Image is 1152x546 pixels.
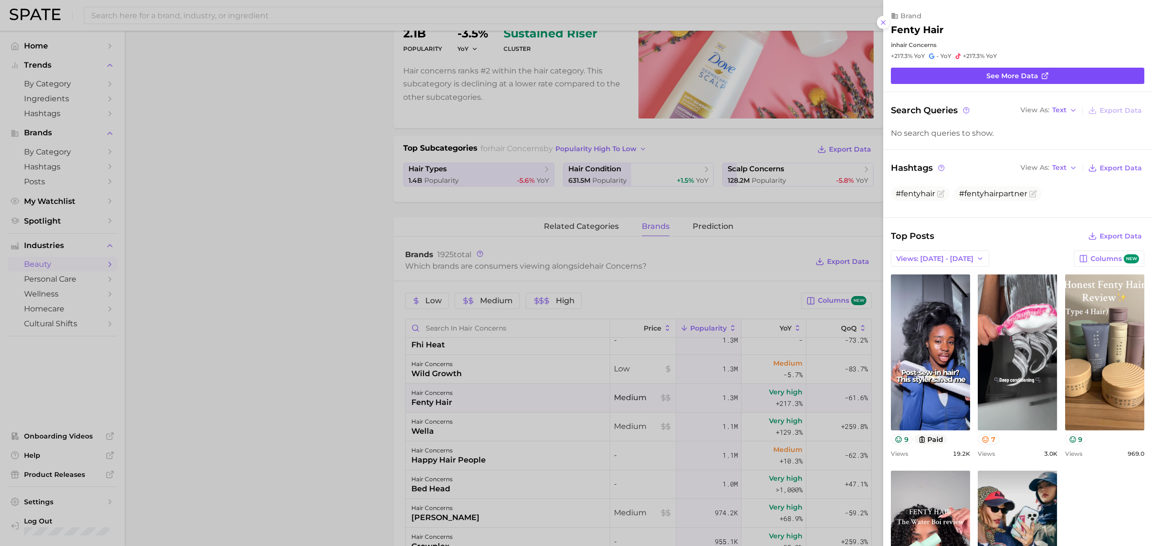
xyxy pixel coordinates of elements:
[959,189,1027,198] span: #fentyhairpartner
[1086,104,1144,117] button: Export Data
[953,450,970,457] span: 19.2k
[1086,161,1144,175] button: Export Data
[1052,165,1067,170] span: Text
[1052,107,1067,113] span: Text
[1029,190,1037,198] button: Flag as miscategorized or irrelevant
[896,41,936,48] span: hair concerns
[1086,229,1144,243] button: Export Data
[978,434,999,444] button: 7
[1065,450,1082,457] span: Views
[891,161,946,175] span: Hashtags
[891,229,934,243] span: Top Posts
[891,250,989,267] button: Views: [DATE] - [DATE]
[1100,107,1142,115] span: Export Data
[937,190,945,198] button: Flag as miscategorized or irrelevant
[896,255,973,263] span: Views: [DATE] - [DATE]
[891,129,1144,138] div: No search queries to show.
[1074,250,1144,267] button: Columnsnew
[1100,232,1142,240] span: Export Data
[891,52,912,59] span: +217.3%
[978,450,995,457] span: Views
[891,68,1144,84] a: See more data
[936,52,939,59] span: -
[896,189,935,198] span: #fentyhair
[1124,254,1139,263] span: new
[891,104,971,117] span: Search Queries
[1018,104,1080,117] button: View AsText
[1044,450,1057,457] span: 3.0k
[940,52,951,60] span: YoY
[1091,254,1139,263] span: Columns
[963,52,984,59] span: +217.3%
[914,52,925,60] span: YoY
[986,52,997,60] span: YoY
[986,72,1038,80] span: See more data
[900,12,922,20] span: brand
[1020,107,1049,113] span: View As
[891,450,908,457] span: Views
[891,434,912,444] button: 9
[1020,165,1049,170] span: View As
[1065,434,1087,444] button: 9
[891,24,944,36] h2: fenty hair
[1018,162,1080,174] button: View AsText
[1128,450,1144,457] span: 969.0
[1100,164,1142,172] span: Export Data
[914,434,948,444] button: paid
[891,41,1144,48] div: in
